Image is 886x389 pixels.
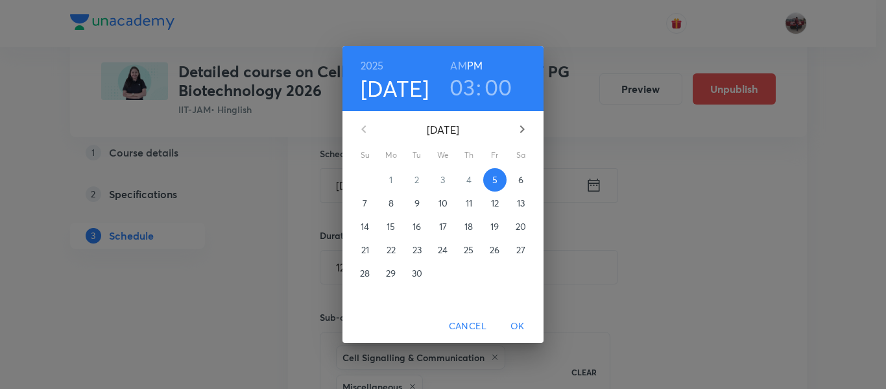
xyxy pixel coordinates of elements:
[379,149,403,162] span: Mo
[431,192,455,215] button: 10
[405,238,429,262] button: 23
[517,197,525,210] p: 13
[449,318,486,334] span: Cancel
[387,220,395,233] p: 15
[431,215,455,238] button: 17
[490,244,499,257] p: 26
[353,215,377,238] button: 14
[483,215,507,238] button: 19
[389,197,394,210] p: 8
[405,149,429,162] span: Tu
[466,197,472,210] p: 11
[509,149,533,162] span: Sa
[439,220,447,233] p: 17
[509,238,533,262] button: 27
[379,122,507,138] p: [DATE]
[464,220,473,233] p: 18
[518,173,523,186] p: 6
[361,56,384,75] button: 2025
[509,215,533,238] button: 20
[457,149,481,162] span: Th
[353,149,377,162] span: Su
[490,220,499,233] p: 19
[457,238,481,262] button: 25
[405,215,429,238] button: 16
[438,244,448,257] p: 24
[414,197,420,210] p: 9
[483,192,507,215] button: 12
[405,262,429,285] button: 30
[464,244,473,257] p: 25
[491,197,499,210] p: 12
[387,244,396,257] p: 22
[467,56,483,75] button: PM
[363,197,367,210] p: 7
[483,238,507,262] button: 26
[516,220,526,233] p: 20
[361,75,429,102] button: [DATE]
[353,238,377,262] button: 21
[476,73,481,101] h3: :
[457,215,481,238] button: 18
[485,73,512,101] button: 00
[450,56,466,75] button: AM
[438,197,448,210] p: 10
[457,192,481,215] button: 11
[483,168,507,192] button: 5
[449,73,475,101] button: 03
[444,314,492,338] button: Cancel
[361,244,369,257] p: 21
[360,267,370,280] p: 28
[431,149,455,162] span: We
[431,238,455,262] button: 24
[379,215,403,238] button: 15
[379,238,403,262] button: 22
[361,220,369,233] p: 14
[379,192,403,215] button: 8
[509,168,533,192] button: 6
[353,192,377,215] button: 7
[492,173,497,186] p: 5
[412,267,422,280] p: 30
[516,244,525,257] p: 27
[497,314,538,338] button: OK
[509,192,533,215] button: 13
[405,192,429,215] button: 9
[353,262,377,285] button: 28
[483,149,507,162] span: Fr
[386,267,396,280] p: 29
[379,262,403,285] button: 29
[502,318,533,334] span: OK
[413,244,422,257] p: 23
[413,220,421,233] p: 16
